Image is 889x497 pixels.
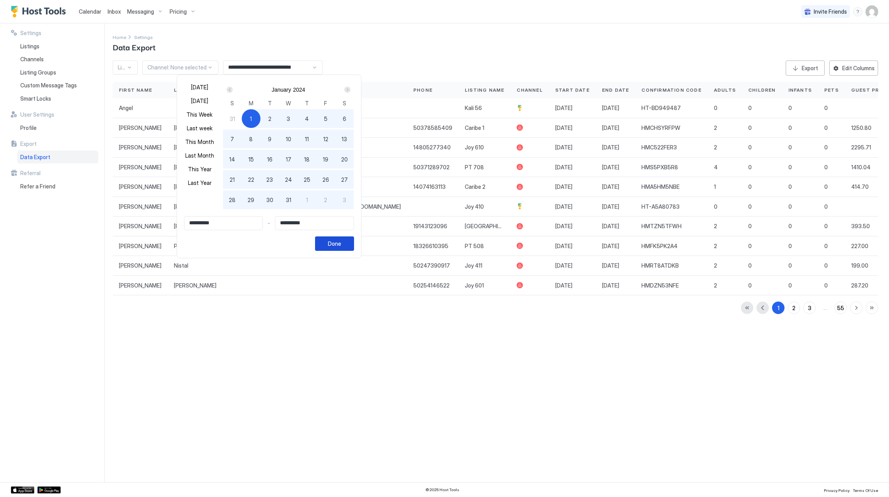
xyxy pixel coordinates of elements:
button: Next [342,85,352,94]
button: 2 [260,109,279,128]
button: Last Month [184,150,215,161]
span: 22 [248,176,254,184]
button: 17 [279,150,298,169]
span: 7 [230,135,234,143]
span: 5 [324,115,328,123]
button: 22 [242,170,260,189]
button: [DATE] [184,82,215,92]
button: 25 [298,170,316,189]
button: Last Year [184,177,215,188]
button: 20 [335,150,354,169]
span: 25 [304,176,310,184]
span: - [267,220,270,227]
button: 8 [242,130,260,148]
button: 24 [279,170,298,189]
button: 29 [242,190,260,209]
button: [DATE] [184,96,215,106]
button: 10 [279,130,298,148]
button: This Month [184,137,215,147]
button: This Week [184,109,215,120]
span: 2 [324,196,327,204]
button: 9 [260,130,279,148]
button: 7 [223,130,242,148]
button: 13 [335,130,354,148]
span: 8 [249,135,253,143]
button: 30 [260,190,279,209]
span: 11 [305,135,309,143]
input: Input Field [184,217,263,230]
button: 31 [279,190,298,209]
button: 18 [298,150,316,169]
button: 3 [279,109,298,128]
button: 23 [260,170,279,189]
span: 19 [323,155,328,163]
span: 28 [229,196,236,204]
span: 3 [343,196,346,204]
span: T [268,99,272,107]
button: 21 [223,170,242,189]
button: 3 [335,190,354,209]
button: 15 [242,150,260,169]
button: 11 [298,130,316,148]
span: 2 [268,115,271,123]
button: 1 [242,109,260,128]
button: 31 [223,109,242,128]
span: 27 [341,176,348,184]
button: 6 [335,109,354,128]
button: January [272,87,291,93]
button: 19 [316,150,335,169]
button: 14 [223,150,242,169]
span: S [343,99,346,107]
span: 31 [230,115,235,123]
span: 21 [230,176,235,184]
button: Last week [184,123,215,133]
span: 1 [306,196,308,204]
button: 16 [260,150,279,169]
span: 1 [250,115,252,123]
span: 18 [304,155,310,163]
span: 3 [287,115,290,123]
button: Done [315,236,354,251]
span: 14 [229,155,235,163]
span: W [286,99,291,107]
button: 12 [316,130,335,148]
span: M [249,99,253,107]
button: 4 [298,109,316,128]
div: Done [328,240,341,248]
span: 9 [268,135,271,143]
span: 23 [266,176,273,184]
span: 15 [248,155,254,163]
span: 30 [266,196,273,204]
span: 12 [323,135,328,143]
button: 1 [298,190,316,209]
button: 5 [316,109,335,128]
button: Prev [225,85,236,94]
span: 31 [286,196,291,204]
span: 16 [267,155,273,163]
button: This Year [184,164,215,174]
span: 26 [322,176,329,184]
span: 20 [341,155,348,163]
button: 28 [223,190,242,209]
span: 17 [286,155,291,163]
span: 29 [248,196,254,204]
span: S [230,99,234,107]
span: 6 [343,115,346,123]
button: 2 [316,190,335,209]
button: 27 [335,170,354,189]
span: F [324,99,327,107]
span: 24 [285,176,292,184]
input: Input Field [275,217,354,230]
span: T [305,99,309,107]
span: 10 [286,135,291,143]
button: 2024 [293,87,305,93]
span: 4 [305,115,309,123]
span: 13 [342,135,347,143]
button: 26 [316,170,335,189]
